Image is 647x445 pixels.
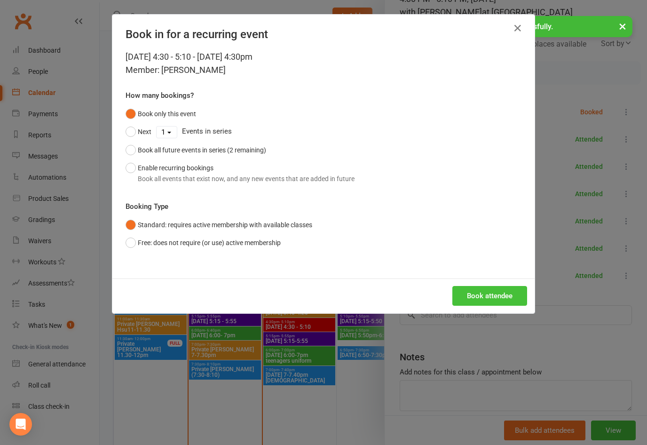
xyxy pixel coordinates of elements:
div: Book all future events in series (2 remaining) [138,145,266,155]
button: Enable recurring bookingsBook all events that exist now, and any new events that are added in future [126,159,355,188]
button: Book all future events in series (2 remaining) [126,141,266,159]
div: Events in series [126,123,521,141]
button: Book only this event [126,105,196,123]
label: How many bookings? [126,90,194,101]
button: Close [510,21,525,36]
button: Next [126,123,151,141]
div: Book all events that exist now, and any new events that are added in future [138,174,355,184]
div: Open Intercom Messenger [9,413,32,436]
div: [DATE] 4:30 - 5:10 - [DATE] 4:30pm Member: [PERSON_NAME] [126,50,521,77]
button: Free: does not require (or use) active membership [126,234,281,252]
button: Book attendee [452,286,527,306]
button: Standard: requires active membership with available classes [126,216,312,234]
label: Booking Type [126,201,168,212]
h4: Book in for a recurring event [126,28,521,41]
